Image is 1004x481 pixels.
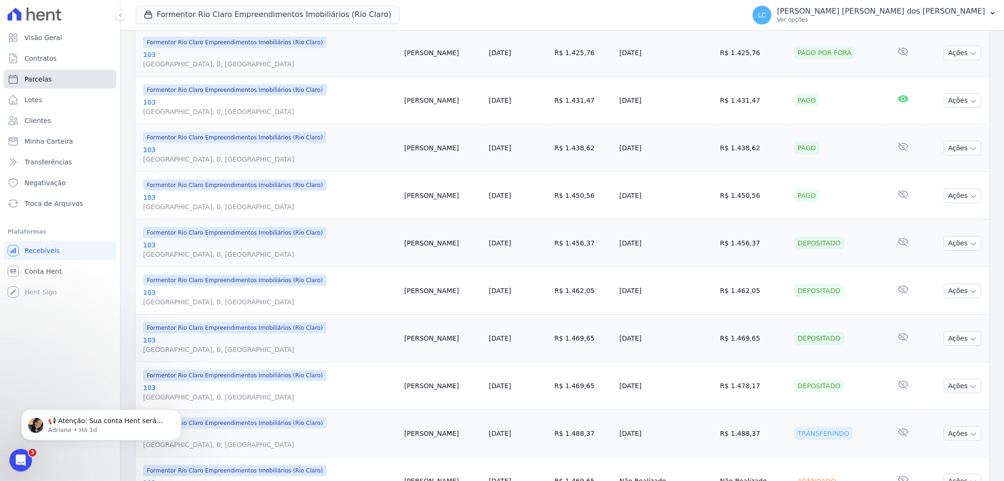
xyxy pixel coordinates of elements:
[489,97,511,104] a: [DATE]
[716,410,790,457] td: R$ 1.488,37
[24,74,52,84] span: Parcelas
[944,284,981,298] button: Ações
[143,240,397,259] a: 103[GEOGRAPHIC_DATA], 0, [GEOGRAPHIC_DATA]
[7,390,195,456] iframe: Intercom notifications mensagem
[794,332,844,345] div: Depositado
[143,37,327,48] span: Formentor Rio Claro Empreendimentos Imobiliários (Rio Claro)
[24,54,56,63] span: Contratos
[143,179,327,191] span: Formentor Rio Claro Empreendimentos Imobiliários (Rio Claro)
[143,297,397,307] span: [GEOGRAPHIC_DATA], 0, [GEOGRAPHIC_DATA]
[401,267,485,315] td: [PERSON_NAME]
[143,392,397,402] span: [GEOGRAPHIC_DATA], 0, [GEOGRAPHIC_DATA]
[143,98,397,116] a: 103[GEOGRAPHIC_DATA], 0, [GEOGRAPHIC_DATA]
[4,173,116,192] a: Negativação
[745,2,1004,28] button: LC [PERSON_NAME] [PERSON_NAME] dos [PERSON_NAME] Ver opções
[24,267,62,276] span: Conta Hent
[4,70,116,89] a: Parcelas
[794,141,820,155] div: Pago
[143,440,397,449] span: [GEOGRAPHIC_DATA], 0, [GEOGRAPHIC_DATA]
[401,362,485,410] td: [PERSON_NAME]
[24,246,60,255] span: Recebíveis
[616,220,716,267] td: [DATE]
[489,430,511,437] a: [DATE]
[143,59,397,69] span: [GEOGRAPHIC_DATA], 0, [GEOGRAPHIC_DATA]
[794,46,856,59] div: Pago por fora
[24,33,62,42] span: Visão Geral
[401,172,485,220] td: [PERSON_NAME]
[401,410,485,457] td: [PERSON_NAME]
[616,410,716,457] td: [DATE]
[143,50,397,69] a: 103[GEOGRAPHIC_DATA], 0, [GEOGRAPHIC_DATA]
[944,236,981,251] button: Ações
[24,116,51,125] span: Clientes
[143,431,397,449] a: 103[GEOGRAPHIC_DATA], 0, [GEOGRAPHIC_DATA]
[8,226,112,237] div: Plataformas
[9,449,32,472] iframe: Intercom live chat
[716,77,790,124] td: R$ 1.431,47
[24,95,42,105] span: Lotes
[716,315,790,362] td: R$ 1.469,65
[143,145,397,164] a: 103[GEOGRAPHIC_DATA], 0, [GEOGRAPHIC_DATA]
[716,172,790,220] td: R$ 1.450,56
[143,227,327,238] span: Formentor Rio Claro Empreendimentos Imobiliários (Rio Claro)
[401,220,485,267] td: [PERSON_NAME]
[794,379,844,392] div: Depositado
[944,188,981,203] button: Ações
[143,84,327,96] span: Formentor Rio Claro Empreendimentos Imobiliários (Rio Claro)
[4,90,116,109] a: Lotes
[616,172,716,220] td: [DATE]
[143,155,397,164] span: [GEOGRAPHIC_DATA], 0, [GEOGRAPHIC_DATA]
[24,178,66,188] span: Negativação
[944,379,981,393] button: Ações
[143,335,397,354] a: 103[GEOGRAPHIC_DATA], 0, [GEOGRAPHIC_DATA]
[616,267,716,315] td: [DATE]
[489,144,511,152] a: [DATE]
[143,370,327,381] span: Formentor Rio Claro Empreendimentos Imobiliários (Rio Claro)
[143,383,397,402] a: 103[GEOGRAPHIC_DATA], 0, [GEOGRAPHIC_DATA]
[143,345,397,354] span: [GEOGRAPHIC_DATA], 0, [GEOGRAPHIC_DATA]
[777,7,985,16] p: [PERSON_NAME] [PERSON_NAME] dos [PERSON_NAME]
[4,153,116,171] a: Transferências
[143,322,327,334] span: Formentor Rio Claro Empreendimentos Imobiliários (Rio Claro)
[401,29,485,77] td: [PERSON_NAME]
[4,132,116,151] a: Minha Carteira
[143,107,397,116] span: [GEOGRAPHIC_DATA], 0, [GEOGRAPHIC_DATA]
[143,250,397,259] span: [GEOGRAPHIC_DATA], 0, [GEOGRAPHIC_DATA]
[616,77,716,124] td: [DATE]
[777,16,985,24] p: Ver opções
[944,46,981,60] button: Ações
[616,124,716,172] td: [DATE]
[143,132,327,143] span: Formentor Rio Claro Empreendimentos Imobiliários (Rio Claro)
[551,124,616,172] td: R$ 1.438,62
[29,449,36,457] span: 3
[24,199,83,208] span: Troca de Arquivos
[551,362,616,410] td: R$ 1.469,65
[716,220,790,267] td: R$ 1.456,37
[794,189,820,202] div: Pago
[551,220,616,267] td: R$ 1.456,37
[489,239,511,247] a: [DATE]
[401,77,485,124] td: [PERSON_NAME]
[4,28,116,47] a: Visão Geral
[4,241,116,260] a: Recebíveis
[401,124,485,172] td: [PERSON_NAME]
[4,262,116,281] a: Conta Hent
[794,284,844,297] div: Depositado
[143,417,327,429] span: Formentor Rio Claro Empreendimentos Imobiliários (Rio Claro)
[551,77,616,124] td: R$ 1.431,47
[944,93,981,108] button: Ações
[551,315,616,362] td: R$ 1.469,65
[551,410,616,457] td: R$ 1.488,37
[616,29,716,77] td: [DATE]
[794,236,844,250] div: Depositado
[944,141,981,155] button: Ações
[489,287,511,294] a: [DATE]
[616,362,716,410] td: [DATE]
[143,193,397,212] a: 103[GEOGRAPHIC_DATA], 0, [GEOGRAPHIC_DATA]
[551,172,616,220] td: R$ 1.450,56
[143,202,397,212] span: [GEOGRAPHIC_DATA], 0, [GEOGRAPHIC_DATA]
